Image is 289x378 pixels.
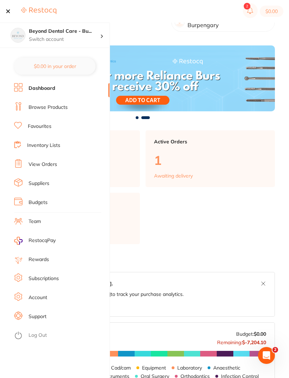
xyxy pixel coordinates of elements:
[29,104,68,111] a: Browse Products
[213,365,240,371] p: Anaesthetic
[14,58,96,75] button: $0.00 in your order
[29,256,49,263] a: Rewards
[14,237,23,245] img: RestocqPay
[29,294,47,301] a: Account
[29,161,57,168] a: View Orders
[11,28,25,42] img: Beyond Dental Care - Burpengary
[29,28,100,35] h4: Beyond Dental Care - Burpengary
[154,153,266,167] p: 1
[29,218,41,225] a: Team
[21,7,56,16] a: Restocq Logo
[29,237,56,244] span: RestocqPay
[11,255,275,265] h2: [DATE] Budget
[154,173,193,179] p: Awaiting delivery
[154,139,266,144] p: Active Orders
[258,347,275,364] iframe: Intercom live chat
[29,275,59,282] a: Subscriptions
[260,6,283,17] button: $0.00
[29,313,47,320] a: Support
[146,130,275,187] a: Active Orders1Awaiting delivery
[14,237,56,245] a: RestocqPay
[21,7,56,14] img: Restocq Logo
[29,332,47,339] a: Log Out
[29,36,100,43] p: Switch account
[142,365,166,371] p: Equipment
[29,199,48,206] a: Budgets
[177,365,202,371] p: Laboratory
[254,331,266,337] strong: $0.00
[217,337,266,345] p: Remaining:
[28,123,51,130] a: Favourites
[272,347,278,353] span: 2
[187,16,269,29] p: Beyond Dental Care - Burpengary
[29,180,49,187] a: Suppliers
[242,339,266,346] strong: $-7,204.10
[29,85,55,92] a: Dashboard
[27,142,60,149] a: Inventory Lists
[14,330,107,341] button: Log Out
[111,365,131,371] p: Cad/cam
[236,331,266,337] p: Budget:
[11,45,275,112] img: Dashboard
